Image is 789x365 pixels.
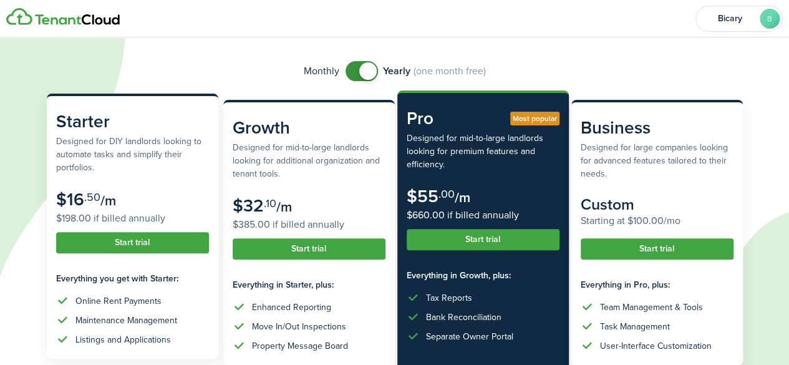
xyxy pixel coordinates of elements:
[426,330,513,343] div: Separate Owner Portal
[233,217,385,232] subscription-pricing-card-price-annual: $385.00 if billed annually
[233,141,385,180] subscription-pricing-card-description: Designed for mid-to-large landlords looking for additional organization and tenant tools.
[426,311,501,324] div: Bank Reconciliation
[56,232,209,253] button: Start trial
[581,141,733,180] subscription-pricing-card-description: Designed for large companies looking for advanced features tailored to their needs.
[581,278,733,291] subscription-pricing-card-features-title: Everything in Pro, plus:
[56,211,209,226] subscription-pricing-card-price-annual: $198.00 if billed annually
[75,314,177,327] div: Maintenance Management
[233,193,264,218] subscription-pricing-card-price-amount: $32
[695,6,783,32] button: Open menu
[75,333,171,346] div: Listings and Applications
[84,189,100,205] subscription-pricing-card-price-cents: .50
[252,339,348,353] div: Property Message Board
[75,294,162,308] div: Online Rent Payments
[600,339,712,353] div: User-Interface Customization
[581,213,733,228] subscription-pricing-card-price-annual: Starting at $100.00/mo
[6,8,120,26] img: Logo
[407,229,559,250] button: Start trial
[438,186,455,202] subscription-pricing-card-price-cents: .00
[407,269,559,282] subscription-pricing-card-features-title: Everything in Growth, plus:
[581,238,733,260] button: Start trial
[760,9,780,29] avatar-text: B
[426,291,472,304] div: Tax Reports
[455,187,470,208] subscription-pricing-card-price-period: /m
[600,301,703,314] div: Team Management & Tools
[264,195,276,212] subscription-pricing-card-price-cents: .10
[56,109,209,135] subscription-pricing-card-title: Starter
[407,105,559,132] subscription-pricing-card-title: Pro
[407,208,559,223] subscription-pricing-card-price-annual: $660.00 if billed annually
[304,64,339,79] span: Monthly
[581,115,733,141] subscription-pricing-card-title: Business
[233,238,385,260] button: Start trial
[252,301,331,314] div: Enhanced Reporting
[600,320,670,333] div: Task Management
[581,193,634,216] subscription-pricing-card-price-amount: Custom
[56,187,84,212] subscription-pricing-card-price-amount: $16
[407,183,438,209] subscription-pricing-card-price-amount: $55
[233,115,385,141] subscription-pricing-card-title: Growth
[56,135,209,174] subscription-pricing-card-description: Designed for DIY landlords looking to automate tasks and simplify their portfolios.
[705,14,755,23] span: Bicary
[233,278,385,291] subscription-pricing-card-features-title: Everything in Starter, plus:
[56,272,209,285] subscription-pricing-card-features-title: Everything you get with Starter:
[407,132,559,171] subscription-pricing-card-description: Designed for mid-to-large landlords looking for premium features and efficiency.
[100,190,116,211] subscription-pricing-card-price-period: /m
[276,197,292,217] subscription-pricing-card-price-period: /m
[252,320,346,333] div: Move In/Out Inspections
[513,113,557,124] span: Most popular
